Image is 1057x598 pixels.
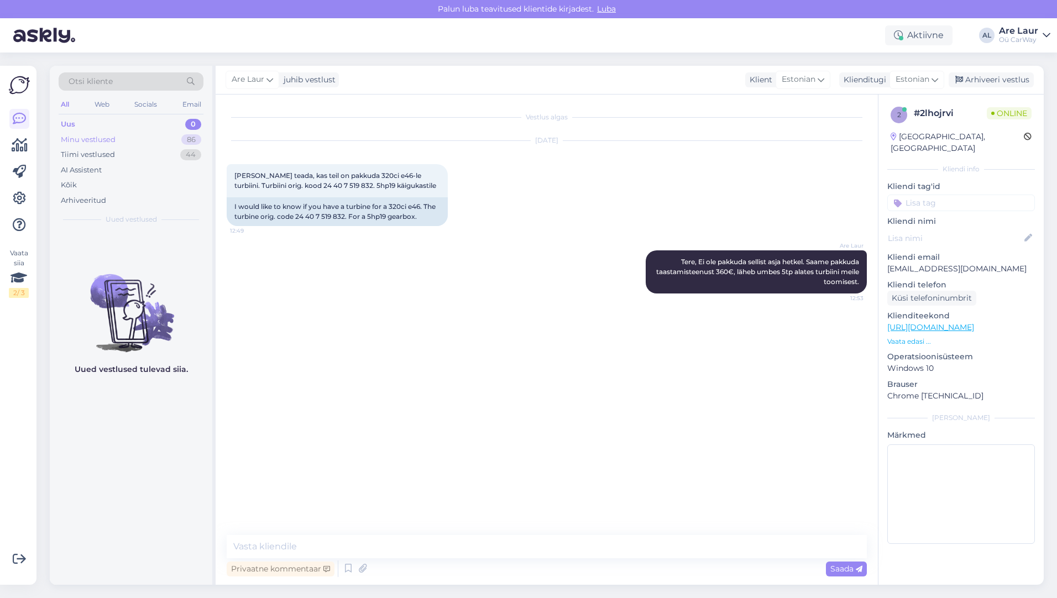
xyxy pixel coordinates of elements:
p: Vaata edasi ... [887,337,1035,347]
span: 12:53 [822,294,864,302]
span: Saada [830,564,862,574]
p: Klienditeekond [887,310,1035,322]
p: Brauser [887,379,1035,390]
span: Online [987,107,1032,119]
div: Kõik [61,180,77,191]
a: Are LaurOü CarWay [999,27,1050,44]
div: Arhiveeritud [61,195,106,206]
span: 2 [897,111,901,119]
div: Kliendi info [887,164,1035,174]
div: Oü CarWay [999,35,1038,44]
div: Uus [61,119,75,130]
a: [URL][DOMAIN_NAME] [887,322,974,332]
img: No chats [50,254,212,354]
div: AL [979,28,995,43]
div: [GEOGRAPHIC_DATA], [GEOGRAPHIC_DATA] [891,131,1024,154]
span: Estonian [896,74,929,86]
div: 0 [185,119,201,130]
div: Aktiivne [885,25,953,45]
span: Are Laur [232,74,264,86]
p: Windows 10 [887,363,1035,374]
span: 12:49 [230,227,271,235]
input: Lisa nimi [888,232,1022,244]
div: Socials [132,97,159,112]
div: All [59,97,71,112]
p: Operatsioonisüsteem [887,351,1035,363]
p: Chrome [TECHNICAL_ID] [887,390,1035,402]
p: Märkmed [887,429,1035,441]
div: Küsi telefoninumbrit [887,291,976,306]
p: [EMAIL_ADDRESS][DOMAIN_NAME] [887,263,1035,275]
div: 2 / 3 [9,288,29,298]
div: Klient [745,74,772,86]
p: Uued vestlused tulevad siia. [75,364,188,375]
div: Klienditugi [839,74,886,86]
p: Kliendi nimi [887,216,1035,227]
div: Are Laur [999,27,1038,35]
span: [PERSON_NAME] teada, kas teil on pakkuda 320ci e46-le turbiini. Turbiini orig. kood 24 40 7 519 8... [234,171,436,190]
div: AI Assistent [61,165,102,176]
div: [PERSON_NAME] [887,413,1035,423]
div: juhib vestlust [279,74,336,86]
div: Privaatne kommentaar [227,562,334,576]
p: Kliendi email [887,251,1035,263]
img: Askly Logo [9,75,30,96]
div: Arhiveeri vestlus [949,72,1034,87]
div: Vestlus algas [227,112,867,122]
div: Tiimi vestlused [61,149,115,160]
div: [DATE] [227,135,867,145]
div: 44 [180,149,201,160]
div: 86 [181,134,201,145]
span: Estonian [782,74,815,86]
div: Web [92,97,112,112]
span: Are Laur [822,242,864,250]
span: Uued vestlused [106,214,157,224]
div: Email [180,97,203,112]
input: Lisa tag [887,195,1035,211]
p: Kliendi telefon [887,279,1035,291]
span: Luba [594,4,619,14]
div: # 2lhojrvi [914,107,987,120]
span: Otsi kliente [69,76,113,87]
div: Minu vestlused [61,134,116,145]
div: I would like to know if you have a turbine for a 320ci e46. The turbine orig. code 24 40 7 519 83... [227,197,448,226]
div: Vaata siia [9,248,29,298]
p: Kliendi tag'id [887,181,1035,192]
span: Tere, Ei ole pakkuda sellist asja hetkel. Saame pakkuda taastamisteenust 360€, läheb umbes 5tp al... [656,258,861,286]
